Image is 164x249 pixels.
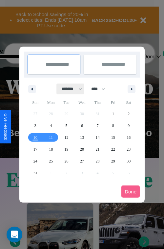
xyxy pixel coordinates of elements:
[90,155,105,167] button: 28
[96,120,98,132] span: 7
[105,108,121,120] button: 1
[74,132,90,143] button: 13
[112,120,114,132] span: 8
[81,120,83,132] span: 6
[90,120,105,132] button: 7
[43,132,58,143] button: 11
[121,143,136,155] button: 23
[49,143,53,155] span: 18
[111,132,115,143] span: 15
[28,167,43,179] button: 31
[111,143,115,155] span: 22
[121,108,136,120] button: 2
[105,155,121,167] button: 29
[105,143,121,155] button: 22
[33,143,37,155] span: 17
[28,132,43,143] button: 10
[49,132,53,143] span: 11
[43,143,58,155] button: 18
[121,132,136,143] button: 16
[90,143,105,155] button: 21
[65,155,69,167] span: 26
[59,155,74,167] button: 26
[34,120,36,132] span: 3
[80,143,84,155] span: 20
[74,155,90,167] button: 27
[59,97,74,108] span: Tue
[28,120,43,132] button: 3
[128,108,130,120] span: 2
[121,97,136,108] span: Sat
[28,97,43,108] span: Sun
[33,155,37,167] span: 24
[121,155,136,167] button: 30
[66,120,68,132] span: 5
[95,155,99,167] span: 28
[7,227,22,242] div: Open Intercom Messenger
[49,155,53,167] span: 25
[90,97,105,108] span: Thu
[80,132,84,143] span: 13
[105,132,121,143] button: 15
[111,155,115,167] span: 29
[127,143,131,155] span: 23
[105,97,121,108] span: Fri
[74,97,90,108] span: Wed
[65,143,69,155] span: 19
[112,108,114,120] span: 1
[95,143,99,155] span: 21
[28,143,43,155] button: 17
[3,113,8,140] div: Give Feedback
[95,132,99,143] span: 14
[105,120,121,132] button: 8
[43,97,58,108] span: Mon
[59,143,74,155] button: 19
[128,120,130,132] span: 9
[121,120,136,132] button: 9
[121,186,140,198] button: Done
[127,132,131,143] span: 16
[74,143,90,155] button: 20
[90,132,105,143] button: 14
[59,120,74,132] button: 5
[127,155,131,167] span: 30
[59,132,74,143] button: 12
[74,120,90,132] button: 6
[33,132,37,143] span: 10
[43,120,58,132] button: 4
[43,155,58,167] button: 25
[50,120,52,132] span: 4
[33,167,37,179] span: 31
[80,155,84,167] span: 27
[28,155,43,167] button: 24
[65,132,69,143] span: 12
